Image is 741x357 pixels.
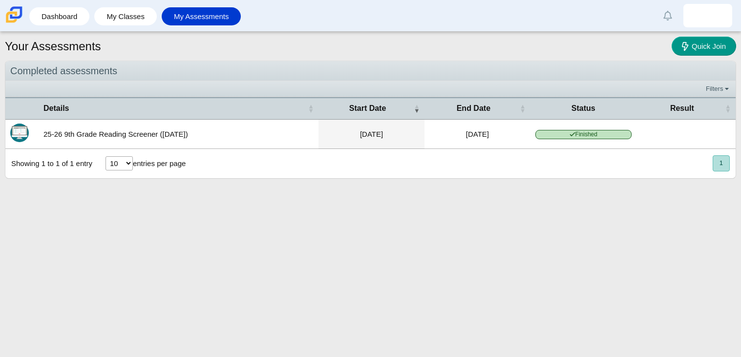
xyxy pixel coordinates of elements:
[683,4,732,27] a: irwin.sanchezsaave.3yzbGP
[5,38,101,55] h1: Your Assessments
[43,103,306,114] span: Details
[700,8,716,23] img: irwin.sanchezsaave.3yzbGP
[520,104,526,113] span: End Date : Activate to sort
[39,120,318,149] td: 25-26 9th Grade Reading Screener ([DATE])
[713,155,730,171] button: 1
[167,7,236,25] a: My Assessments
[360,130,383,138] time: Aug 26, 2025 at 2:05 PM
[466,130,489,138] time: Aug 26, 2025 at 2:36 PM
[133,159,186,168] label: entries per page
[641,103,723,114] span: Result
[672,37,736,56] a: Quick Join
[657,5,678,26] a: Alerts
[535,130,632,139] span: Finished
[692,42,726,50] span: Quick Join
[429,103,518,114] span: End Date
[712,155,730,171] nav: pagination
[4,18,24,26] a: Carmen School of Science & Technology
[703,84,733,94] a: Filters
[535,103,632,114] span: Status
[99,7,152,25] a: My Classes
[10,124,29,142] img: Itembank
[5,149,92,178] div: Showing 1 to 1 of 1 entry
[308,104,314,113] span: Details : Activate to sort
[4,4,24,25] img: Carmen School of Science & Technology
[725,104,731,113] span: Result : Activate to sort
[323,103,412,114] span: Start Date
[34,7,85,25] a: Dashboard
[5,61,736,81] div: Completed assessments
[414,104,420,113] span: Start Date : Activate to remove sorting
